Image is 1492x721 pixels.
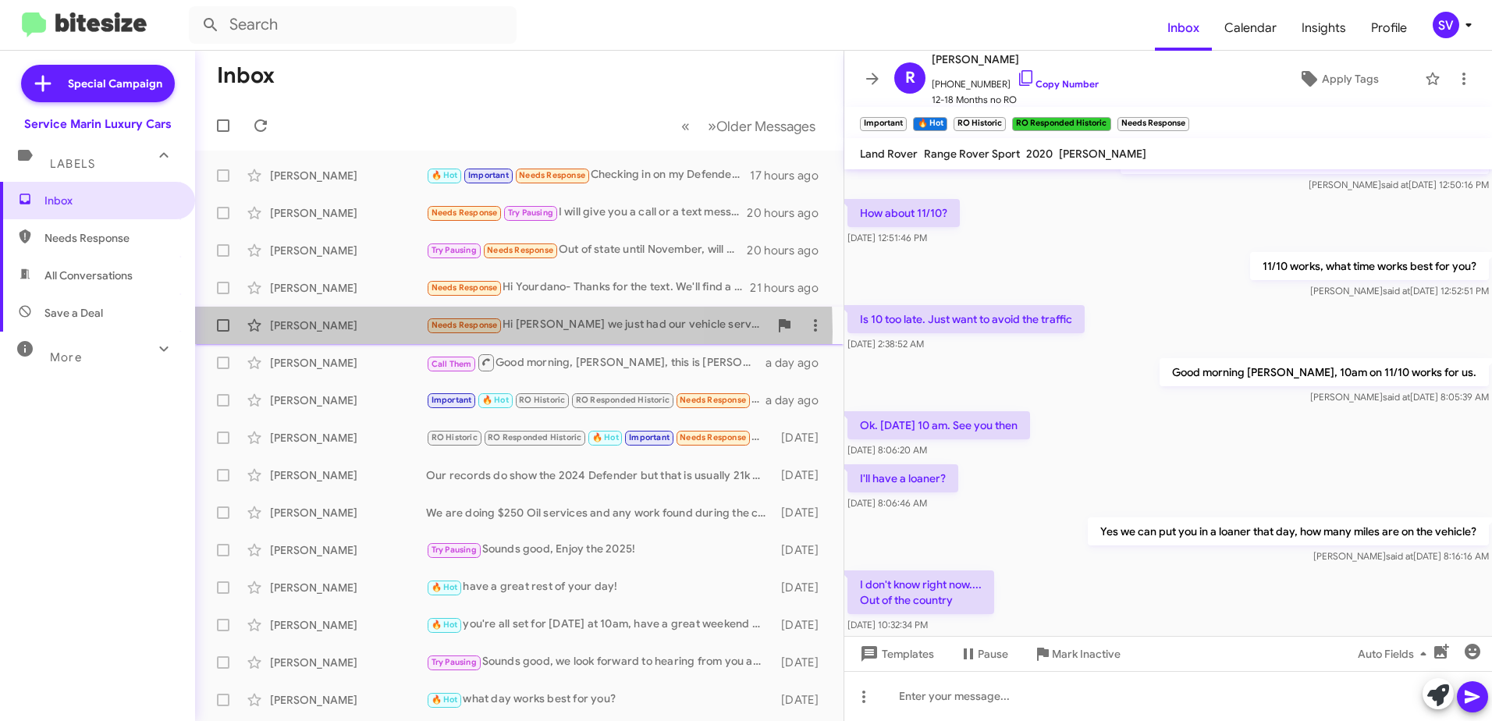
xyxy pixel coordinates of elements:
[68,76,162,91] span: Special Campaign
[24,116,172,132] div: Service Marin Luxury Cars
[774,617,831,633] div: [DATE]
[432,208,498,218] span: Needs Response
[1383,391,1410,403] span: said at
[1383,285,1410,297] span: said at
[978,640,1008,668] span: Pause
[847,444,927,456] span: [DATE] 8:06:20 AM
[576,395,670,405] span: RO Responded Historic
[217,63,275,88] h1: Inbox
[766,392,831,408] div: a day ago
[482,395,509,405] span: 🔥 Hot
[270,355,426,371] div: [PERSON_NAME]
[1289,5,1359,51] a: Insights
[847,570,994,614] p: I don't know right now.... Out of the country
[672,110,699,142] button: Previous
[432,620,458,630] span: 🔥 Hot
[270,243,426,258] div: [PERSON_NAME]
[426,467,774,483] div: Our records do show the 2024 Defender but that is usually 21k miles or 2yrs. I apologize for the ...
[847,497,927,509] span: [DATE] 8:06:46 AM
[270,542,426,558] div: [PERSON_NAME]
[432,359,472,369] span: Call Them
[766,355,831,371] div: a day ago
[774,580,831,595] div: [DATE]
[947,640,1021,668] button: Pause
[847,619,928,630] span: [DATE] 10:32:34 PM
[270,580,426,595] div: [PERSON_NAME]
[1322,65,1379,93] span: Apply Tags
[270,617,426,633] div: [PERSON_NAME]
[426,316,769,334] div: Hi [PERSON_NAME] we just had our vehicle serviced on 8/25. Is there a recall or something that ne...
[847,338,924,350] span: [DATE] 2:38:52 AM
[680,432,746,442] span: Needs Response
[432,432,478,442] span: RO Historic
[1386,550,1413,562] span: said at
[426,616,774,634] div: you're all set for [DATE] at 10am, have a great weekend and we will see you [DATE] morning!
[847,199,960,227] p: How about 11/10?
[426,204,747,222] div: I will give you a call or a text message to let you know when I can come in real soon
[1345,640,1445,668] button: Auto Fields
[426,653,774,671] div: Sounds good, we look forward to hearing from you and hope your healing process goes well.
[432,657,477,667] span: Try Pausing
[432,545,477,555] span: Try Pausing
[774,692,831,708] div: [DATE]
[426,541,774,559] div: Sounds good, Enjoy the 2025!
[270,280,426,296] div: [PERSON_NAME]
[1017,78,1099,90] a: Copy Number
[847,464,958,492] p: I'll have a loaner?
[1012,117,1110,131] small: RO Responded Historic
[905,66,915,91] span: R
[1212,5,1289,51] a: Calendar
[432,245,477,255] span: Try Pausing
[270,430,426,446] div: [PERSON_NAME]
[432,320,498,330] span: Needs Response
[270,467,426,483] div: [PERSON_NAME]
[432,395,472,405] span: Important
[426,353,766,372] div: Good morning, [PERSON_NAME], this is [PERSON_NAME] from [PERSON_NAME] Cars returning your call. I...
[1358,640,1433,668] span: Auto Fields
[680,395,746,405] span: Needs Response
[673,110,825,142] nav: Page navigation example
[774,467,831,483] div: [DATE]
[747,205,831,221] div: 20 hours ago
[508,208,553,218] span: Try Pausing
[270,505,426,520] div: [PERSON_NAME]
[913,117,947,131] small: 🔥 Hot
[426,166,750,184] div: Checking in on my Defender. Any updates?
[519,395,565,405] span: RO Historic
[468,170,509,180] span: Important
[716,118,815,135] span: Older Messages
[1052,640,1121,668] span: Mark Inactive
[270,205,426,221] div: [PERSON_NAME]
[426,391,766,409] div: I don't know right now.... Out of the country
[432,282,498,293] span: Needs Response
[50,350,82,364] span: More
[1310,391,1489,403] span: [PERSON_NAME] [DATE] 8:05:39 AM
[426,428,774,446] div: We are scheduled for 9:30 [DATE]!
[432,694,458,705] span: 🔥 Hot
[44,193,177,208] span: Inbox
[954,117,1006,131] small: RO Historic
[189,6,517,44] input: Search
[1059,147,1146,161] span: [PERSON_NAME]
[1310,285,1489,297] span: [PERSON_NAME] [DATE] 12:52:51 PM
[747,243,831,258] div: 20 hours ago
[774,430,831,446] div: [DATE]
[488,432,581,442] span: RO Responded Historic
[519,170,585,180] span: Needs Response
[432,582,458,592] span: 🔥 Hot
[750,168,831,183] div: 17 hours ago
[1021,640,1133,668] button: Mark Inactive
[270,168,426,183] div: [PERSON_NAME]
[426,279,750,297] div: Hi Yourdano- Thanks for the text. We'll find a time soon. Thank you, [PERSON_NAME]
[1359,5,1419,51] span: Profile
[1155,5,1212,51] span: Inbox
[1250,252,1489,280] p: 11/10 works, what time works best for you?
[270,655,426,670] div: [PERSON_NAME]
[847,411,1030,439] p: Ok. [DATE] 10 am. See you then
[426,578,774,596] div: have a great rest of your day!
[708,116,716,136] span: »
[629,432,670,442] span: Important
[1088,517,1489,545] p: Yes we can put you in a loaner that day, how many miles are on the vehicle?
[1117,117,1189,131] small: Needs Response
[1309,179,1489,190] span: [PERSON_NAME] [DATE] 12:50:16 PM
